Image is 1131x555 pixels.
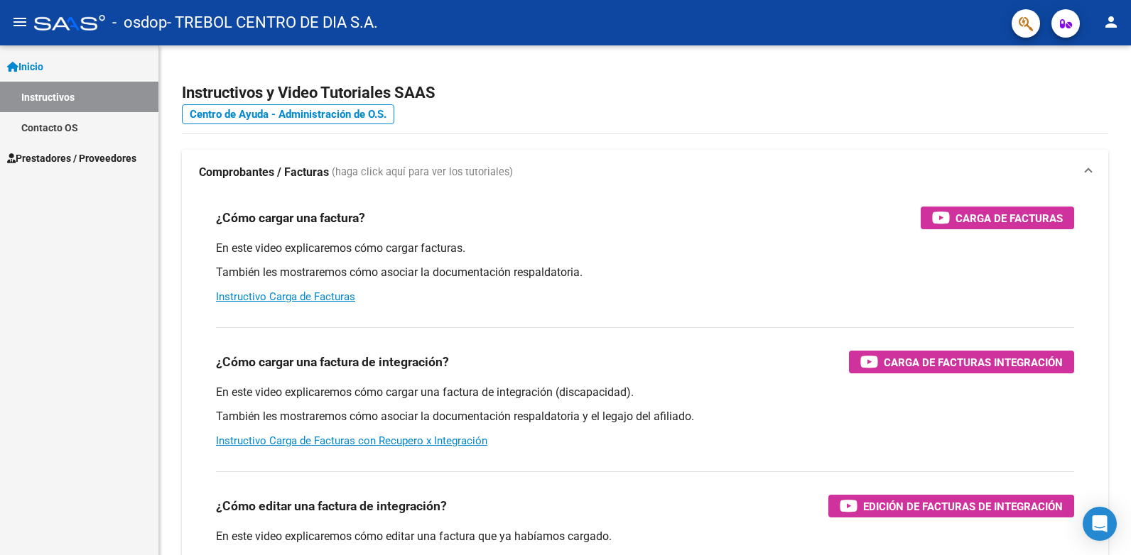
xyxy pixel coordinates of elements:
[199,165,329,180] strong: Comprobantes / Facturas
[216,434,487,447] a: Instructivo Carga de Facturas con Recupero x Integración
[216,208,365,228] h3: ¿Cómo cargar una factura?
[182,79,1108,106] h2: Instructivos y Video Tutoriales SAAS
[863,498,1063,515] span: Edición de Facturas de integración
[216,352,449,372] h3: ¿Cómo cargar una factura de integración?
[332,165,513,180] span: (haga click aquí para ver los tutoriales)
[216,265,1074,280] p: También les mostraremos cómo asociar la documentación respaldatoria.
[849,351,1074,373] button: Carga de Facturas Integración
[216,385,1074,400] p: En este video explicaremos cómo cargar una factura de integración (discapacidad).
[1083,507,1117,541] div: Open Intercom Messenger
[216,496,447,516] h3: ¿Cómo editar una factura de integración?
[167,7,378,38] span: - TREBOL CENTRO DE DIA S.A.
[7,59,43,75] span: Inicio
[182,104,394,124] a: Centro de Ayuda - Administración de O.S.
[216,241,1074,256] p: En este video explicaremos cómo cargar facturas.
[956,209,1063,227] span: Carga de Facturas
[182,150,1108,195] mat-expansion-panel-header: Comprobantes / Facturas (haga click aquí para ver los tutoriales)
[112,7,167,38] span: - osdop
[216,409,1074,424] p: También les mostraremos cómo asociar la documentación respaldatoria y el legajo del afiliado.
[921,207,1074,229] button: Carga de Facturas
[7,150,136,166] span: Prestadores / Proveedores
[11,13,28,31] mat-icon: menu
[828,495,1074,517] button: Edición de Facturas de integración
[216,290,355,303] a: Instructivo Carga de Facturas
[216,529,1074,544] p: En este video explicaremos cómo editar una factura que ya habíamos cargado.
[884,353,1063,371] span: Carga de Facturas Integración
[1103,13,1120,31] mat-icon: person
